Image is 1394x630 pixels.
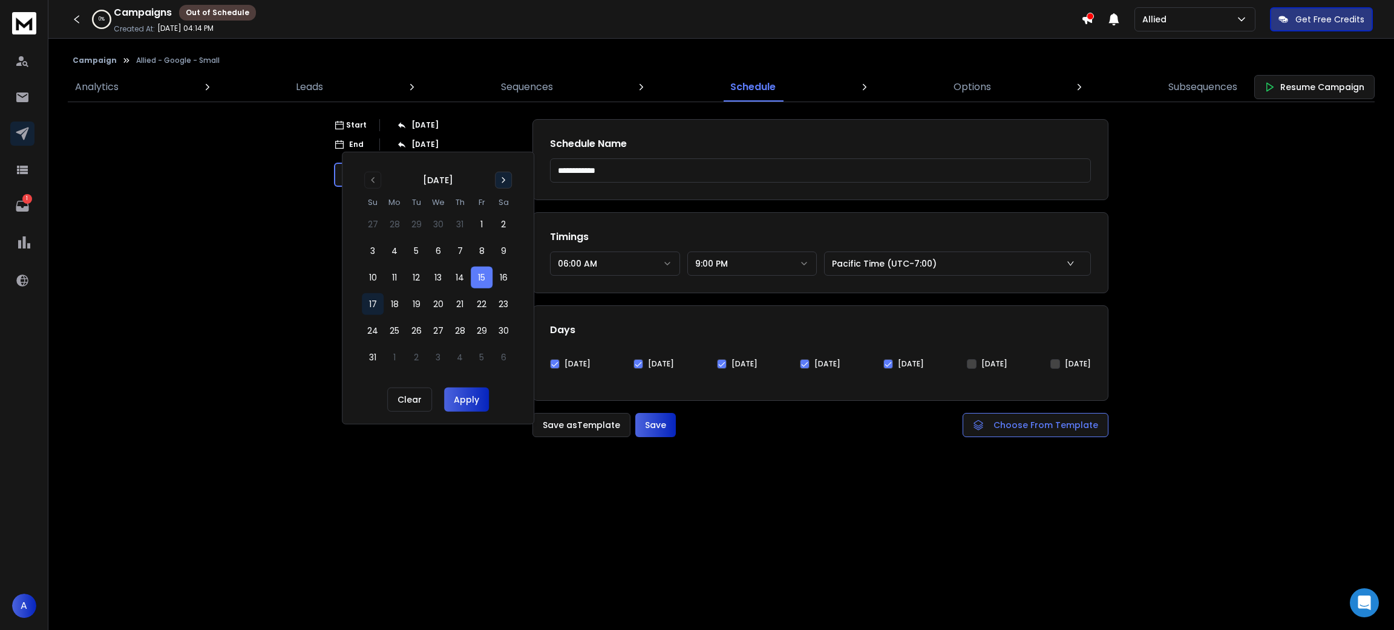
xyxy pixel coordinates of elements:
a: Sequences [494,73,560,102]
label: [DATE] [731,359,758,369]
button: Save asTemplate [532,413,630,437]
label: [DATE] [1065,359,1091,369]
button: 06:00 AM [550,252,680,276]
button: 20 [427,293,449,315]
p: Schedule [730,80,776,94]
button: 7 [449,240,471,262]
p: [DATE] [411,140,439,149]
button: 16 [492,267,514,288]
button: 22 [471,293,492,315]
button: Go to previous month [364,172,381,189]
a: Options [946,73,998,102]
button: 26 [405,320,427,342]
th: Thursday [449,196,471,209]
p: End [349,140,364,149]
button: 6 [492,346,514,368]
button: 8 [471,240,492,262]
p: Pacific Time (UTC-7:00) [832,258,941,270]
button: 27 [427,320,449,342]
button: A [12,594,36,618]
div: Out of Schedule [179,5,256,21]
button: 5 [471,346,492,368]
p: 1 [22,194,32,204]
img: logo [12,12,36,34]
p: [DATE] [411,120,439,130]
button: 11 [384,267,405,288]
button: 13 [427,267,449,288]
p: Get Free Credits [1295,13,1364,25]
a: Subsequences [1161,73,1245,102]
button: 1 [384,346,405,368]
p: [DATE] 04:14 PM [157,24,214,33]
button: 4 [384,240,405,262]
button: 29 [471,320,492,342]
button: 18 [384,293,405,315]
label: [DATE] [981,359,1007,369]
button: 4 [449,346,471,368]
p: Created At: [114,24,155,34]
button: Resume Campaign [1254,75,1375,99]
button: 25 [384,320,405,342]
button: 1 [471,213,492,235]
p: Allied - Google - Small [136,56,220,65]
th: Friday [471,196,492,209]
button: 30 [492,320,514,342]
button: 23 [492,293,514,315]
a: Leads [289,73,330,102]
button: 2 [492,213,514,235]
a: Analytics [68,73,126,102]
button: 9:00 PM [687,252,817,276]
p: Sequences [501,80,553,94]
button: 14 [449,267,471,288]
label: [DATE] [898,359,924,369]
button: 28 [384,213,405,235]
p: Leads [296,80,323,94]
button: 21 [449,293,471,315]
button: Go to next month [495,172,512,189]
h1: Campaigns [114,5,172,20]
a: 1 [10,194,34,218]
h1: Schedule Name [550,137,1091,151]
th: Sunday [362,196,384,209]
th: Wednesday [427,196,449,209]
h1: Days [550,323,1091,337]
label: [DATE] [814,359,840,369]
button: 27 [362,213,384,235]
p: Options [954,80,991,94]
button: Apply [444,388,489,412]
button: 5 [405,240,427,262]
button: Add Schedule [334,199,528,223]
a: Schedule [723,73,783,102]
th: Saturday [492,196,514,209]
button: 9 [492,240,514,262]
p: 0 % [99,16,105,23]
h1: Timings [550,230,1091,244]
button: 15 [471,267,492,288]
button: 19 [405,293,427,315]
button: 30 [427,213,449,235]
p: Analytics [75,80,119,94]
button: 17 [362,293,384,315]
label: [DATE] [648,359,674,369]
button: Campaign [73,56,117,65]
button: 3 [427,346,449,368]
th: Monday [384,196,405,209]
button: Save [635,413,676,437]
button: 10 [362,267,384,288]
button: 31 [449,213,471,235]
div: [DATE] [423,174,453,186]
button: Get Free Credits [1270,7,1373,31]
p: Allied [1142,13,1171,25]
button: 2 [405,346,427,368]
button: 3 [362,240,384,262]
p: Subsequences [1168,80,1237,94]
div: Open Intercom Messenger [1350,588,1379,617]
p: Start [346,120,367,130]
span: Choose From Template [993,419,1098,431]
button: 24 [362,320,384,342]
th: Tuesday [405,196,427,209]
button: Clear [387,388,432,412]
button: 29 [405,213,427,235]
